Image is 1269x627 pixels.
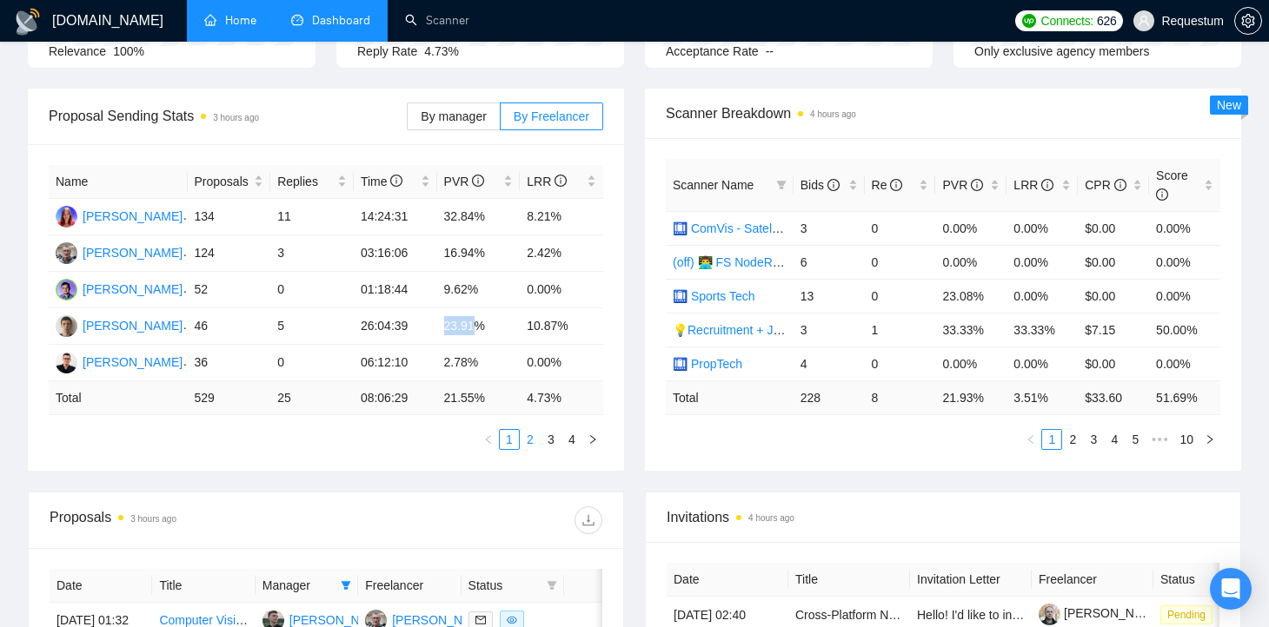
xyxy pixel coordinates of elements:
[543,572,561,598] span: filter
[1039,606,1164,620] a: [PERSON_NAME]
[1062,429,1083,450] li: 2
[56,281,183,295] a: MP[PERSON_NAME]
[1126,430,1145,449] a: 5
[49,44,106,58] span: Relevance
[872,178,903,192] span: Re
[113,44,144,58] span: 100%
[437,345,521,381] td: 2.78%
[56,279,77,300] img: MP
[354,199,437,235] td: 14:24:31
[83,207,183,226] div: [PERSON_NAME]
[575,506,602,534] button: download
[49,381,188,415] td: Total
[421,109,486,123] span: By manager
[865,346,936,380] td: 0
[673,178,754,192] span: Scanner Name
[1199,429,1220,450] li: Next Page
[1083,429,1104,450] li: 3
[667,563,788,597] th: Date
[520,235,603,272] td: 2.42%
[1026,434,1036,445] span: left
[794,279,865,313] td: 13
[83,243,183,262] div: [PERSON_NAME]
[1041,179,1053,191] span: info-circle
[14,8,42,36] img: logo
[256,569,358,603] th: Manager
[1125,429,1146,450] li: 5
[130,514,176,524] time: 3 hours ago
[262,612,389,626] a: AS[PERSON_NAME]
[270,165,354,199] th: Replies
[50,569,152,603] th: Date
[865,245,936,279] td: 0
[188,165,271,199] th: Proposals
[773,172,790,198] span: filter
[483,434,494,445] span: left
[361,175,402,188] span: Time
[935,380,1007,414] td: 21.93 %
[354,308,437,345] td: 26:04:39
[935,245,1007,279] td: 0.00%
[354,345,437,381] td: 06:12:10
[188,345,271,381] td: 36
[270,272,354,308] td: 0
[270,381,354,415] td: 25
[213,113,259,122] time: 3 hours ago
[159,613,308,627] a: Computer Vision Tech Lead
[794,245,865,279] td: 6
[1173,429,1199,450] li: 10
[1104,429,1125,450] li: 4
[555,175,567,187] span: info-circle
[766,44,774,58] span: --
[478,429,499,450] button: left
[444,175,485,188] span: PVR
[935,346,1007,380] td: 0.00%
[50,506,326,534] div: Proposals
[582,429,603,450] button: right
[520,272,603,308] td: 0.00%
[437,308,521,345] td: 23.91%
[588,434,598,445] span: right
[520,345,603,381] td: 0.00%
[801,178,840,192] span: Bids
[1217,98,1241,112] span: New
[667,506,1219,528] span: Invitations
[424,44,459,58] span: 4.73%
[270,199,354,235] td: 11
[354,272,437,308] td: 01:18:44
[195,172,251,191] span: Proposals
[188,199,271,235] td: 134
[354,381,437,415] td: 08:06:29
[1032,563,1153,597] th: Freelancer
[666,44,759,58] span: Acceptance Rate
[1007,245,1078,279] td: 0.00%
[582,429,603,450] li: Next Page
[910,563,1032,597] th: Invitation Letter
[1078,245,1149,279] td: $0.00
[188,381,271,415] td: 529
[475,615,486,625] span: mail
[1199,429,1220,450] button: right
[673,357,742,371] a: 🛄 PropTech
[541,430,561,449] a: 3
[365,612,492,626] a: PG[PERSON_NAME]
[1114,179,1126,191] span: info-circle
[56,315,77,337] img: VS
[1149,245,1220,279] td: 0.00%
[1160,607,1219,621] a: Pending
[56,242,77,264] img: PG
[337,572,355,598] span: filter
[405,13,469,28] a: searchScanner
[794,313,865,346] td: 3
[666,102,1220,124] span: Scanner Breakdown
[527,175,567,188] span: LRR
[971,179,983,191] span: info-circle
[673,255,795,269] a: (off) 👨‍💻 FS NodeReact
[357,44,417,58] span: Reply Rate
[1078,279,1149,313] td: $0.00
[1235,14,1261,28] span: setting
[1234,14,1262,28] a: setting
[865,313,936,346] td: 1
[520,199,603,235] td: 8.21%
[262,576,334,595] span: Manager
